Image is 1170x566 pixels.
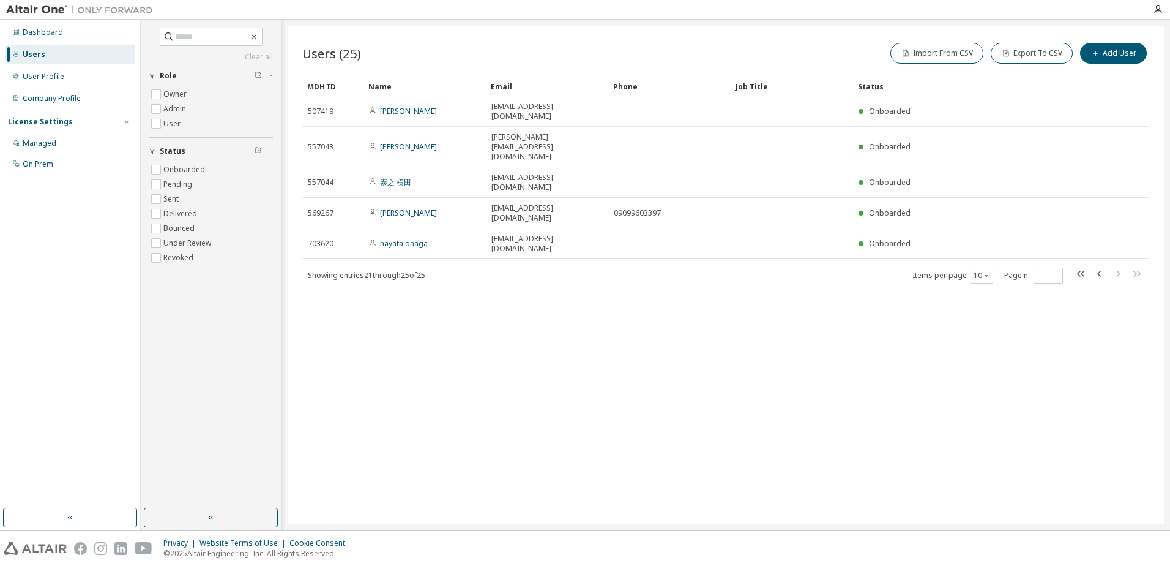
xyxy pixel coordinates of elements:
[163,192,181,206] label: Sent
[869,238,911,249] span: Onboarded
[308,107,333,116] span: 507419
[135,542,152,555] img: youtube.svg
[255,71,262,81] span: Clear filter
[308,178,333,187] span: 557044
[163,548,352,559] p: © 2025 Altair Engineering, Inc. All Rights Reserved.
[4,542,67,555] img: altair_logo.svg
[869,208,911,218] span: Onboarded
[94,542,107,555] img: instagram.svg
[614,208,661,218] span: 09099603397
[991,43,1073,64] button: Export To CSV
[289,538,352,548] div: Cookie Consent
[869,106,911,116] span: Onboarded
[163,206,199,221] label: Delivered
[491,234,603,254] span: [EMAIL_ADDRESS][DOMAIN_NAME]
[491,102,603,121] span: [EMAIL_ADDRESS][DOMAIN_NAME]
[736,77,848,96] div: Job Title
[890,43,983,64] button: Import From CSV
[6,4,159,16] img: Altair One
[8,117,73,127] div: License Settings
[380,177,411,187] a: 泰之 横田
[869,177,911,187] span: Onboarded
[1004,268,1063,284] span: Page n.
[163,102,188,116] label: Admin
[491,203,603,223] span: [EMAIL_ADDRESS][DOMAIN_NAME]
[368,77,481,96] div: Name
[308,208,333,218] span: 569267
[491,77,603,96] div: Email
[974,271,990,281] button: 10
[308,239,333,249] span: 703620
[869,141,911,152] span: Onboarded
[380,238,428,249] a: hayata onaga
[74,542,87,555] img: facebook.svg
[23,50,45,59] div: Users
[491,132,603,162] span: [PERSON_NAME][EMAIL_ADDRESS][DOMAIN_NAME]
[23,94,81,104] div: Company Profile
[163,116,183,131] label: User
[163,221,197,236] label: Bounced
[380,106,437,116] a: [PERSON_NAME]
[302,45,361,62] span: Users (25)
[149,52,273,62] a: Clear all
[23,72,64,81] div: User Profile
[149,62,273,89] button: Role
[380,141,437,152] a: [PERSON_NAME]
[199,538,289,548] div: Website Terms of Use
[1080,43,1147,64] button: Add User
[308,270,425,281] span: Showing entries 21 through 25 of 25
[613,77,726,96] div: Phone
[163,162,207,177] label: Onboarded
[308,142,333,152] span: 557043
[491,173,603,192] span: [EMAIL_ADDRESS][DOMAIN_NAME]
[23,138,56,148] div: Managed
[160,146,185,156] span: Status
[163,538,199,548] div: Privacy
[163,251,196,265] label: Revoked
[380,208,437,218] a: [PERSON_NAME]
[163,87,189,102] label: Owner
[307,77,359,96] div: MDH ID
[912,268,993,284] span: Items per page
[149,138,273,165] button: Status
[163,236,214,251] label: Under Review
[255,146,262,156] span: Clear filter
[114,542,127,555] img: linkedin.svg
[858,77,1086,96] div: Status
[23,28,63,37] div: Dashboard
[23,159,53,169] div: On Prem
[163,177,195,192] label: Pending
[160,71,177,81] span: Role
